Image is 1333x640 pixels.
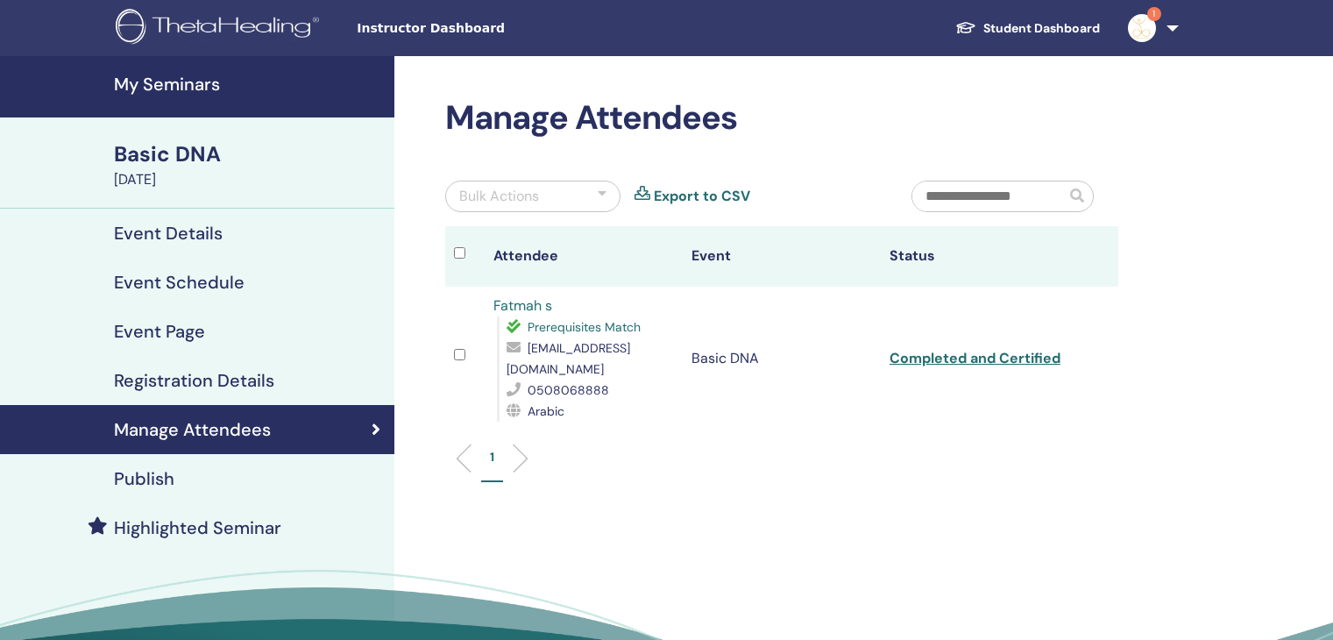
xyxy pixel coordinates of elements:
[683,287,881,430] td: Basic DNA
[445,98,1118,139] h2: Manage Attendees
[114,223,223,244] h4: Event Details
[485,226,683,287] th: Attendee
[955,20,976,35] img: graduation-cap-white.svg
[114,139,384,169] div: Basic DNA
[103,139,394,190] a: Basic DNA[DATE]
[114,370,274,391] h4: Registration Details
[507,340,630,377] span: [EMAIL_ADDRESS][DOMAIN_NAME]
[114,272,245,293] h4: Event Schedule
[941,12,1114,45] a: Student Dashboard
[890,349,1060,367] a: Completed and Certified
[114,419,271,440] h4: Manage Attendees
[114,517,281,538] h4: Highlighted Seminar
[459,186,539,207] div: Bulk Actions
[1147,7,1161,21] span: 1
[116,9,325,48] img: logo.png
[528,403,564,419] span: Arabic
[528,382,609,398] span: 0508068888
[114,321,205,342] h4: Event Page
[683,226,881,287] th: Event
[114,169,384,190] div: [DATE]
[114,74,384,95] h4: My Seminars
[114,468,174,489] h4: Publish
[654,186,750,207] a: Export to CSV
[490,448,494,466] p: 1
[528,319,641,335] span: Prerequisites Match
[493,296,552,315] a: Fatmah s
[881,226,1079,287] th: Status
[1128,14,1156,42] img: default.jpg
[357,19,620,38] span: Instructor Dashboard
